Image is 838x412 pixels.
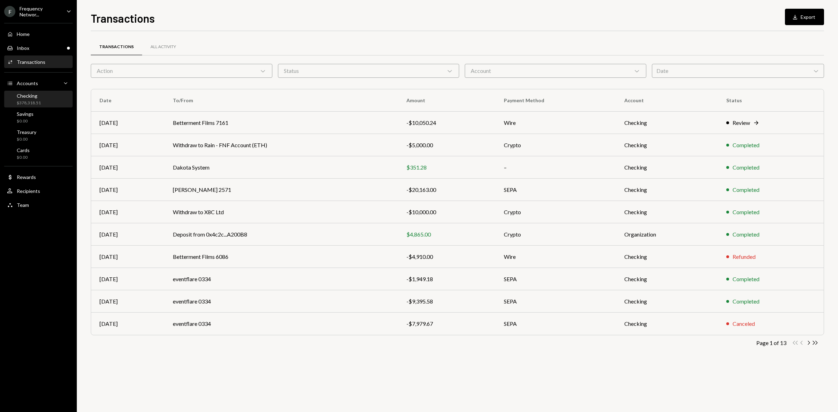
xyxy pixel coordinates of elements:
[406,297,487,306] div: -$9,395.58
[495,246,616,268] td: Wire
[733,119,750,127] div: Review
[616,112,718,134] td: Checking
[17,111,34,117] div: Savings
[4,171,73,183] a: Rewards
[17,155,30,160] div: $0.00
[616,246,718,268] td: Checking
[164,290,398,313] td: eventflare 0334
[20,6,61,17] div: Frequency Networ...
[164,313,398,335] td: eventflare 0334
[733,163,759,172] div: Completed
[616,156,718,179] td: Checking
[495,112,616,134] td: Wire
[4,185,73,197] a: Recipients
[718,89,824,112] th: Status
[17,31,30,37] div: Home
[4,198,73,211] a: Team
[164,246,398,268] td: Betterment Films 6086
[4,77,73,89] a: Accounts
[100,208,156,216] div: [DATE]
[17,100,41,106] div: $378,318.51
[164,179,398,201] td: [PERSON_NAME] 2571
[465,64,646,78] div: Account
[733,141,759,149] div: Completed
[100,275,156,283] div: [DATE]
[100,141,156,149] div: [DATE]
[406,253,487,261] div: -$4,910.00
[17,118,34,124] div: $0.00
[4,109,73,126] a: Savings$0.00
[616,89,718,112] th: Account
[495,156,616,179] td: –
[4,91,73,107] a: Checking$378,318.51
[164,134,398,156] td: Withdraw to Rain - FNF Account (ETH)
[17,147,30,153] div: Cards
[495,313,616,335] td: SEPA
[406,186,487,194] div: -$20,163.00
[164,89,398,112] th: To/From
[100,320,156,328] div: [DATE]
[406,119,487,127] div: -$10,050.24
[406,320,487,328] div: -$7,979.67
[150,44,176,50] div: All Activity
[406,230,487,239] div: $4,865.00
[495,290,616,313] td: SEPA
[785,9,824,25] button: Export
[616,179,718,201] td: Checking
[164,201,398,223] td: Withdraw to X8C Ltd
[91,64,272,78] div: Action
[17,45,29,51] div: Inbox
[99,44,134,50] div: Transactions
[17,129,36,135] div: Treasury
[616,134,718,156] td: Checking
[495,223,616,246] td: Crypto
[616,268,718,290] td: Checking
[91,11,155,25] h1: Transactions
[17,188,40,194] div: Recipients
[17,202,29,208] div: Team
[616,201,718,223] td: Checking
[164,156,398,179] td: Dakota System
[733,186,759,194] div: Completed
[100,119,156,127] div: [DATE]
[4,127,73,144] a: Treasury$0.00
[733,320,755,328] div: Canceled
[398,89,496,112] th: Amount
[495,179,616,201] td: SEPA
[17,59,45,65] div: Transactions
[100,253,156,261] div: [DATE]
[406,275,487,283] div: -$1,949.18
[495,89,616,112] th: Payment Method
[4,42,73,54] a: Inbox
[733,208,759,216] div: Completed
[17,80,38,86] div: Accounts
[4,145,73,162] a: Cards$0.00
[733,297,759,306] div: Completed
[616,290,718,313] td: Checking
[91,89,164,112] th: Date
[495,201,616,223] td: Crypto
[91,38,142,56] a: Transactions
[164,112,398,134] td: Betterment Films 7161
[17,93,41,99] div: Checking
[278,64,460,78] div: Status
[733,275,759,283] div: Completed
[495,268,616,290] td: SEPA
[100,297,156,306] div: [DATE]
[17,136,36,142] div: $0.00
[164,223,398,246] td: Deposit from 0x4c2c...A200B8
[17,174,36,180] div: Rewards
[616,223,718,246] td: Organization
[756,339,786,346] div: Page 1 of 13
[4,55,73,68] a: Transactions
[4,28,73,40] a: Home
[164,268,398,290] td: eventflare 0334
[733,253,756,261] div: Refunded
[100,163,156,172] div: [DATE]
[733,230,759,239] div: Completed
[142,38,184,56] a: All Activity
[652,64,824,78] div: Date
[406,163,487,172] div: $351.28
[100,186,156,194] div: [DATE]
[495,134,616,156] td: Crypto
